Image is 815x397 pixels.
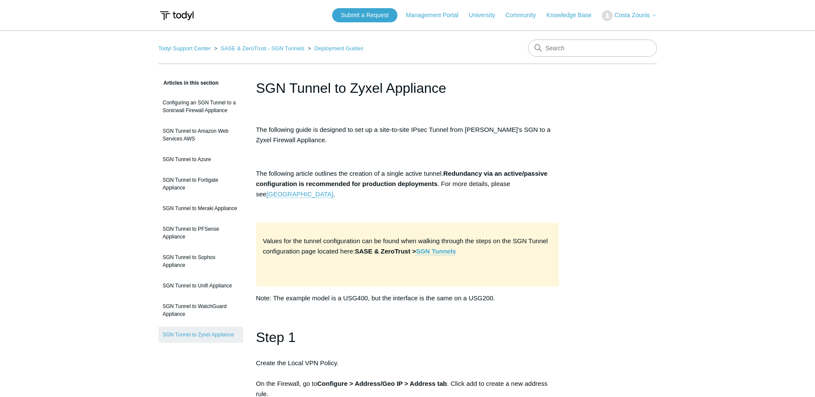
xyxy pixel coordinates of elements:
[317,380,447,387] strong: Configure > Address/Geo IP > Address tab
[159,151,243,168] a: SGN Tunnel to Azure
[469,11,504,20] a: University
[159,123,243,147] a: SGN Tunnel to Amazon Web Services AWS
[256,168,559,199] p: The following article outlines the creation of a single active tunnel. . For more details, please...
[256,126,551,144] span: The following guide is designed to set up a site-to-site IPsec Tunnel from [PERSON_NAME]'s SGN to...
[159,327,243,343] a: SGN Tunnel to Zyxel Appliance
[159,278,243,294] a: SGN Tunnel to Unifi Appliance
[220,45,304,52] a: SASE & ZeroTrust - SGN Tunnels
[614,12,650,18] span: Costa Zounis
[159,200,243,217] a: SGN Tunnel to Meraki Appliance
[602,10,657,21] button: Costa Zounis
[159,221,243,245] a: SGN Tunnel to PFSense Appliance
[332,8,397,22] a: Submit a Request
[506,11,545,20] a: Community
[528,40,657,57] input: Search
[159,249,243,273] a: SGN Tunnel to Sophos Appliance
[159,95,243,119] a: Configuring an SGN Tunnel to a Sonicwall Firewall Appliance
[159,298,243,322] a: SGN Tunnel to WatchGuard Appliance
[212,45,306,52] li: SASE & ZeroTrust - SGN Tunnels
[159,45,213,52] li: Todyl Support Center
[159,172,243,196] a: SGN Tunnel to Fortigate Appliance
[263,236,552,257] p: Values for the tunnel configuration can be found when walking through the steps on the SGN Tunnel...
[159,8,195,24] img: Todyl Support Center Help Center home page
[416,247,456,255] a: SGN Tunnels
[256,293,559,303] p: Note: The example model is a USG400, but the interface is the same on a USG200.
[406,11,467,20] a: Management Portal
[256,327,559,348] h1: Step 1
[306,45,363,52] li: Deployment Guides
[546,11,600,20] a: Knowledge Base
[256,78,559,98] h1: SGN Tunnel to Zyxel Appliance
[159,45,211,52] a: Todyl Support Center
[314,45,363,52] a: Deployment Guides
[266,190,333,198] a: [GEOGRAPHIC_DATA]
[355,247,456,255] strong: SASE & ZeroTrust >
[159,80,219,86] span: Articles in this section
